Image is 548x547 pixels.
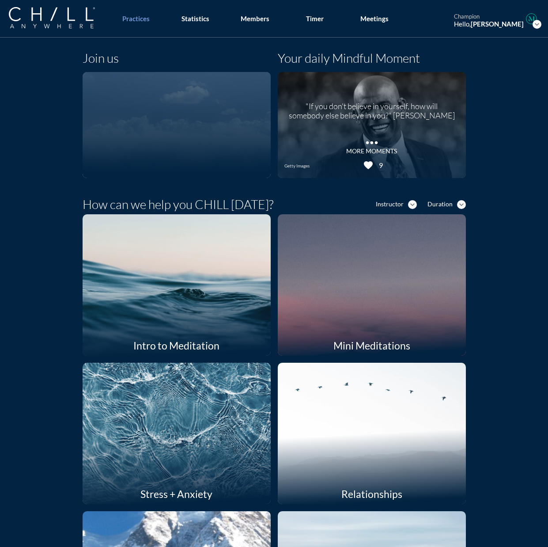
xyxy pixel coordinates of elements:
[83,335,271,356] div: Intro to Meditation
[278,484,466,504] div: Relationships
[181,15,209,23] div: Statistics
[533,20,541,29] i: expand_more
[9,7,95,28] img: Company Logo
[306,15,324,23] div: Timer
[376,161,383,169] div: 9
[278,335,466,356] div: Mini Meditations
[83,484,271,504] div: Stress + Anxiety
[278,51,420,66] h1: Your daily Mindful Moment
[376,201,404,208] div: Instructor
[363,134,381,147] i: more_horiz
[526,13,537,24] img: Profile icon
[454,13,524,20] div: champion
[360,15,389,23] div: Meetings
[427,201,453,208] div: Duration
[471,20,524,28] strong: [PERSON_NAME]
[83,197,273,212] h1: How can we help you CHILL [DATE]?
[346,148,397,155] div: MORE MOMENTS
[83,51,119,66] h1: Join us
[284,163,310,168] div: Getty Images
[241,15,269,23] div: Members
[457,200,466,209] i: expand_more
[9,7,113,30] a: Company Logo
[408,200,417,209] i: expand_more
[122,15,150,23] div: Practices
[363,160,374,171] i: favorite
[289,95,455,121] div: "If you don't believe in yourself, how will somebody else believe in you?" [PERSON_NAME]
[454,20,524,28] div: Hello,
